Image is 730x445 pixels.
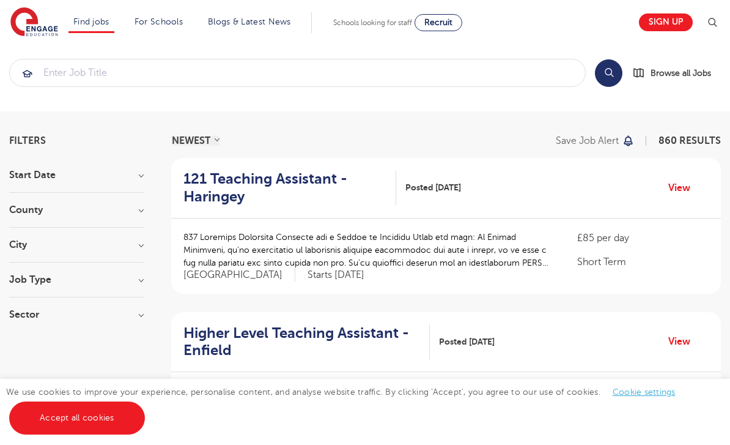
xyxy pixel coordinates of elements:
h3: Job Type [9,275,144,285]
h3: County [9,205,144,215]
button: Search [595,59,622,87]
span: Posted [DATE] [439,335,495,348]
span: 860 RESULTS [658,135,721,146]
a: 121 Teaching Assistant - Haringey [183,170,396,206]
p: Save job alert [556,136,619,146]
span: Recruit [424,18,452,27]
a: For Schools [135,17,183,26]
a: Recruit [415,14,462,31]
h3: City [9,240,144,250]
a: Find jobs [73,17,109,26]
h2: Higher Level Teaching Assistant - Enfield [183,324,420,360]
span: Posted [DATE] [405,181,461,194]
p: Short Term [577,255,709,269]
span: Filters [9,136,46,146]
a: View [668,334,699,350]
span: Browse all Jobs [651,66,711,80]
a: Blogs & Latest News [208,17,291,26]
img: Engage Education [10,7,58,38]
button: Save job alert [556,136,635,146]
span: [GEOGRAPHIC_DATA] [183,269,295,282]
a: Sign up [639,13,693,31]
h3: Start Date [9,170,144,180]
p: 837 Loremips Dolorsita Consecte adi e Seddoe te Incididu Utlab etd magn: Al Enimad Minimveni, qu’... [183,231,553,269]
p: Starts [DATE] [308,269,364,282]
a: View [668,180,699,196]
a: Higher Level Teaching Assistant - Enfield [183,324,430,360]
input: Submit [10,59,585,86]
a: Accept all cookies [9,402,145,435]
h3: Sector [9,310,144,320]
a: Browse all Jobs [632,66,721,80]
span: Schools looking for staff [333,18,412,27]
span: We use cookies to improve your experience, personalise content, and analyse website traffic. By c... [6,387,688,422]
a: Cookie settings [613,387,676,397]
h2: 121 Teaching Assistant - Haringey [183,170,386,206]
p: £85 per day [577,231,709,245]
div: Submit [9,59,586,87]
